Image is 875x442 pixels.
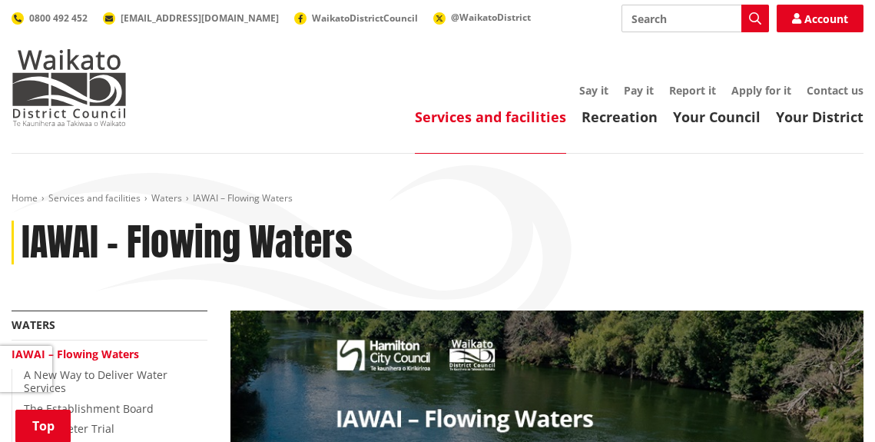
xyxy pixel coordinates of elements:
span: [EMAIL_ADDRESS][DOMAIN_NAME] [121,12,279,25]
span: WaikatoDistrictCouncil [312,12,418,25]
a: 0800 492 452 [12,12,88,25]
input: Search input [621,5,769,32]
a: Apply for it [731,83,791,98]
a: Say it [579,83,608,98]
span: @WaikatoDistrict [451,11,531,24]
a: Top [15,410,71,442]
a: The Establishment Board [24,401,154,416]
a: Your Council [673,108,761,126]
a: Services and facilities [48,191,141,204]
h1: IAWAI – Flowing Waters [22,221,353,265]
a: Home [12,191,38,204]
img: Waikato District Council - Te Kaunihera aa Takiwaa o Waikato [12,49,127,126]
nav: breadcrumb [12,192,863,205]
a: A New Way to Deliver Water Services [24,367,167,395]
a: Your District [776,108,863,126]
a: @WaikatoDistrict [433,11,531,24]
a: Recreation [582,108,658,126]
a: Waters [151,191,182,204]
a: WaikatoDistrictCouncil [294,12,418,25]
span: 0800 492 452 [29,12,88,25]
a: Services and facilities [415,108,566,126]
a: Report it [669,83,716,98]
a: Pay it [624,83,654,98]
a: Account [777,5,863,32]
a: [EMAIL_ADDRESS][DOMAIN_NAME] [103,12,279,25]
a: IAWAI – Flowing Waters [12,347,139,361]
a: Waters [12,317,55,332]
a: Contact us [807,83,863,98]
span: IAWAI – Flowing Waters [193,191,293,204]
